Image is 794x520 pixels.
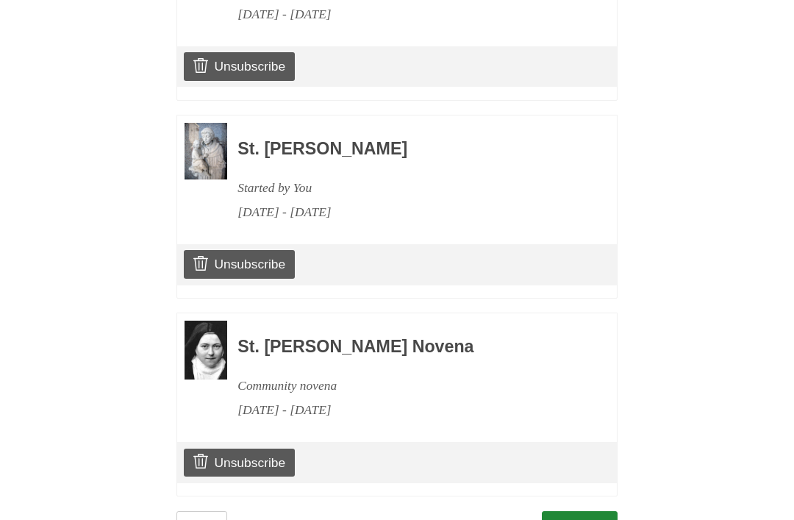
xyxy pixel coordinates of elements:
[237,398,577,422] div: [DATE] - [DATE]
[184,250,295,278] a: Unsubscribe
[185,321,227,380] img: Novena image
[237,140,577,159] h3: St. [PERSON_NAME]
[184,52,295,80] a: Unsubscribe
[237,2,577,26] div: [DATE] - [DATE]
[237,374,577,398] div: Community novena
[184,449,295,477] a: Unsubscribe
[237,200,577,224] div: [DATE] - [DATE]
[237,338,577,357] h3: St. [PERSON_NAME] Novena
[185,123,227,179] img: Novena image
[237,176,577,200] div: Started by You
